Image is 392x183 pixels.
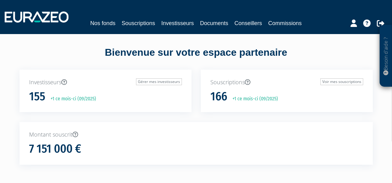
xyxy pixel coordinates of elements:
[235,19,262,28] a: Conseillers
[320,78,363,85] a: Voir mes souscriptions
[228,95,278,102] p: +1 ce mois-ci (09/2025)
[29,78,182,86] p: Investisseurs
[121,19,155,28] a: Souscriptions
[268,19,302,28] a: Commissions
[210,78,363,86] p: Souscriptions
[15,46,377,70] div: Bienvenue sur votre espace partenaire
[200,19,228,28] a: Documents
[161,19,194,28] a: Investisseurs
[29,142,81,155] h1: 7 151 000 €
[29,131,363,139] p: Montant souscrit
[382,28,390,84] p: Besoin d'aide ?
[5,11,68,23] img: 1732889491-logotype_eurazeo_blanc_rvb.png
[210,90,227,103] h1: 166
[46,95,96,102] p: +1 ce mois-ci (09/2025)
[90,19,115,28] a: Nos fonds
[29,90,45,103] h1: 155
[136,78,182,85] a: Gérer mes investisseurs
